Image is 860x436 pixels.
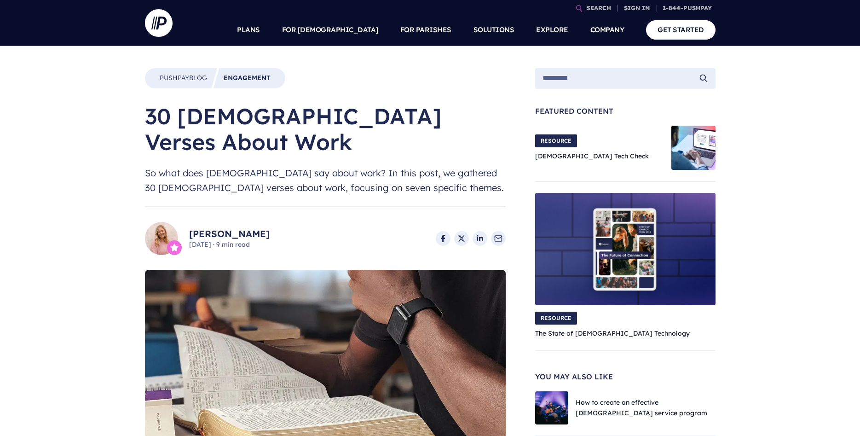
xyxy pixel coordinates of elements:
span: You May Also Like [535,373,716,380]
img: Church Tech Check Blog Hero Image [671,126,716,170]
a: Share on Facebook [436,231,450,246]
span: Featured Content [535,107,716,115]
a: [DEMOGRAPHIC_DATA] Tech Check [535,152,649,160]
img: Sarah Long [145,222,178,255]
span: Pushpay [160,74,189,82]
span: RESOURCE [535,312,577,325]
a: GET STARTED [646,20,716,39]
a: Share via Email [491,231,506,246]
h1: 30 [DEMOGRAPHIC_DATA] Verses About Work [145,103,506,155]
a: EXPLORE [536,14,568,46]
a: How to create an effective [DEMOGRAPHIC_DATA] service program [576,398,707,417]
a: SOLUTIONS [473,14,514,46]
span: [DATE] 9 min read [189,240,270,250]
a: Share on LinkedIn [473,231,487,246]
a: The State of [DEMOGRAPHIC_DATA] Technology [535,329,690,337]
a: FOR PARISHES [400,14,451,46]
a: Share on X [454,231,469,246]
a: [PERSON_NAME] [189,227,270,240]
span: So what does [DEMOGRAPHIC_DATA] say about work? In this post, we gathered 30 [DEMOGRAPHIC_DATA] v... [145,166,506,195]
span: RESOURCE [535,134,577,147]
a: Engagement [224,74,271,83]
span: · [213,240,214,249]
a: PushpayBlog [160,74,207,83]
a: PLANS [237,14,260,46]
a: COMPANY [590,14,624,46]
a: FOR [DEMOGRAPHIC_DATA] [282,14,378,46]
